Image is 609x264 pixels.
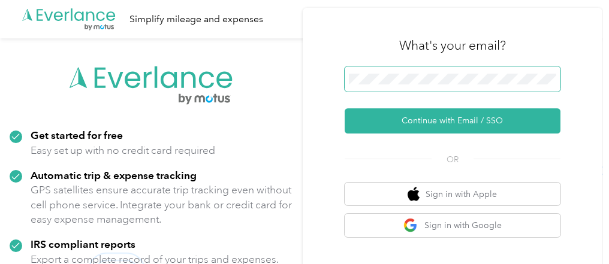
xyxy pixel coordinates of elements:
[31,238,135,250] strong: IRS compliant reports
[345,183,560,206] button: apple logoSign in with Apple
[432,153,474,166] span: OR
[403,218,418,233] img: google logo
[345,108,560,133] button: Continue with Email / SSO
[345,214,560,237] button: google logoSign in with Google
[129,12,263,27] div: Simplify mileage and expenses
[31,183,293,227] p: GPS satellites ensure accurate trip tracking even without cell phone service. Integrate your bank...
[31,129,123,141] strong: Get started for free
[408,187,420,202] img: apple logo
[399,37,506,54] h3: What's your email?
[31,169,197,181] strong: Automatic trip & expense tracking
[31,143,215,158] p: Easy set up with no credit card required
